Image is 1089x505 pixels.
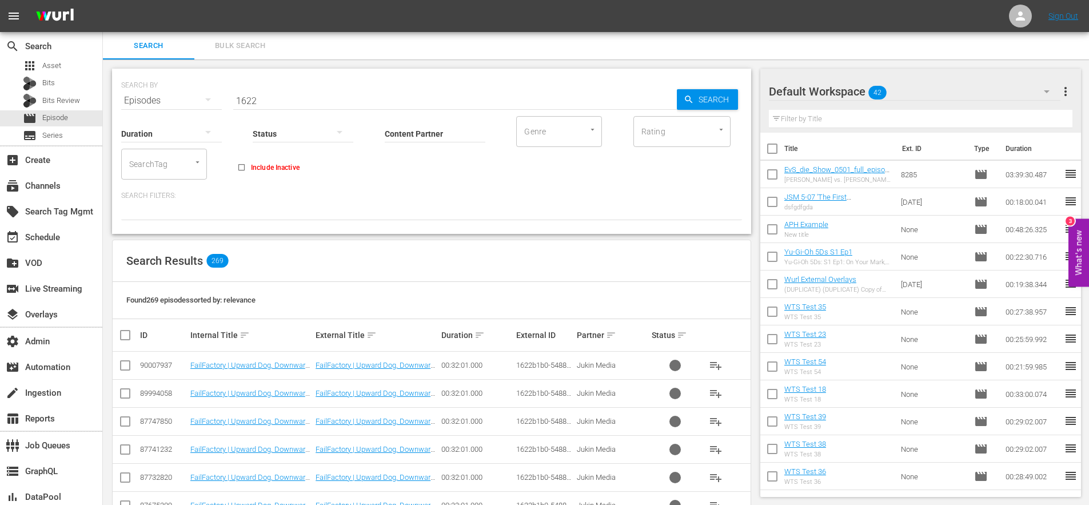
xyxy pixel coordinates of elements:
[23,94,37,108] div: Bits Review
[1064,277,1078,291] span: reorder
[23,129,37,142] span: Series
[784,341,826,348] div: WTS Test 23
[441,389,513,397] div: 00:32:01.000
[42,130,63,141] span: Series
[974,332,988,346] span: Episode
[1064,469,1078,483] span: reorder
[1001,408,1064,435] td: 00:29:02.007
[1001,435,1064,463] td: 00:29:02.007
[1001,353,1064,380] td: 00:21:59.985
[577,473,616,482] span: Jukin Media
[1068,218,1089,287] button: Open Feedback Widget
[121,191,742,201] p: Search Filters:
[974,250,988,264] span: Episode
[316,473,435,490] a: FailFactory | Upward Dog, Downward Spiral
[1064,442,1078,455] span: reorder
[784,193,851,210] a: JSM 5-07 'The First Thanksgiving' (+125)
[784,357,826,366] a: WTS Test 54
[784,412,826,421] a: WTS Test 39
[1064,194,1078,208] span: reorder
[201,39,279,53] span: Bulk Search
[784,423,826,431] div: WTS Test 39
[896,325,970,353] td: None
[316,389,435,406] a: FailFactory | Upward Dog, Downward Spiral
[1001,188,1064,216] td: 00:18:00.041
[587,124,598,135] button: Open
[784,204,892,211] div: dsfgdfgda
[702,352,729,379] button: playlist_add
[1001,271,1064,298] td: 00:19:38.344
[23,59,37,73] span: Asset
[1059,78,1072,105] button: more_vert
[6,256,19,270] span: VOD
[6,230,19,244] span: Schedule
[7,9,21,23] span: menu
[316,328,437,342] div: External Title
[126,254,203,268] span: Search Results
[974,168,988,181] span: Episode
[784,133,895,165] th: Title
[702,464,729,491] button: playlist_add
[709,387,723,400] span: playlist_add
[23,112,37,125] span: Episode
[441,445,513,454] div: 00:32:01.000
[1064,332,1078,345] span: reorder
[702,436,729,463] button: playlist_add
[896,271,970,298] td: [DATE]
[784,231,828,238] div: New title
[709,359,723,372] span: playlist_add
[896,216,970,243] td: None
[441,328,513,342] div: Duration
[606,330,616,340] span: sort
[1064,414,1078,428] span: reorder
[896,408,970,435] td: None
[516,389,571,415] span: 1622b1b0-5488-11eb-92b5-6dba3cbd4da1
[784,248,852,256] a: Yu-Gi-Oh 5Ds S1 Ep1
[784,176,892,184] div: [PERSON_NAME] vs. [PERSON_NAME] - Die Liveshow
[6,386,19,400] span: Ingestion
[42,60,61,71] span: Asset
[27,3,82,30] img: ans4CAIJ8jUAAAAAAAAAAAAAAAAAAAAAAAAgQb4GAAAAAAAAAAAAAAAAAAAAAAAAJMjXAAAAAAAAAAAAAAAAAAAAAAAAgAT5G...
[23,77,37,90] div: Bits
[784,467,826,476] a: WTS Test 36
[516,417,571,443] span: 1622b1b0-5488-11eb-92b5-6dba3cbd4da1
[516,473,571,499] span: 1622b1b0-5488-11eb-92b5-6dba3cbd4da1
[784,440,826,448] a: WTS Test 38
[6,412,19,426] span: Reports
[709,415,723,428] span: playlist_add
[6,205,19,218] span: Search Tag Mgmt
[6,464,19,478] span: GraphQL
[896,435,970,463] td: None
[784,451,826,458] div: WTS Test 38
[1048,11,1078,21] a: Sign Out
[784,303,826,311] a: WTS Test 35
[1001,161,1064,188] td: 03:39:30.487
[140,331,187,340] div: ID
[577,417,616,426] span: Jukin Media
[896,380,970,408] td: None
[6,282,19,296] span: Live Streaming
[784,313,826,321] div: WTS Test 35
[190,389,310,406] a: FailFactory | Upward Dog, Downward Spiral
[42,112,68,124] span: Episode
[366,330,377,340] span: sort
[716,124,727,135] button: Open
[1001,243,1064,271] td: 00:22:30.716
[6,308,19,321] span: layers
[896,298,970,325] td: None
[240,330,250,340] span: sort
[441,361,513,369] div: 00:32:01.000
[6,490,19,504] span: DataPool
[474,330,485,340] span: sort
[42,77,55,89] span: Bits
[190,445,310,462] a: FailFactory | Upward Dog, Downward Spiral
[1001,298,1064,325] td: 00:27:38.957
[709,443,723,456] span: playlist_add
[6,335,19,348] span: Admin
[896,161,970,188] td: 8285
[251,162,300,173] span: Include Inactive
[1001,325,1064,353] td: 00:25:59.992
[784,220,828,229] a: APH Example
[896,353,970,380] td: None
[1064,222,1078,236] span: reorder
